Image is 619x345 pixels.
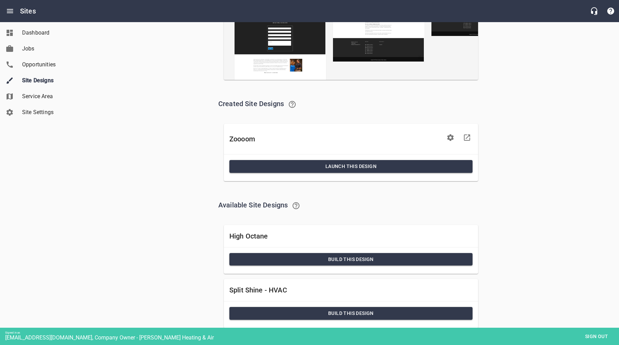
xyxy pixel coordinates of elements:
button: Build this Design [229,307,473,320]
span: Site Designs [22,76,75,85]
h6: Zoooom [229,133,442,144]
button: Launch This Design [229,160,473,173]
span: Opportunities [22,60,75,69]
h6: Split Shine - HVAC [229,285,473,296]
span: Build this Design [235,309,467,318]
button: Live Chat [586,3,602,19]
h6: Available Site Designs [218,197,484,214]
h6: Created Site Designs [218,96,484,113]
span: Service Area [22,92,75,101]
a: Learn about switching Site Designs [288,197,304,214]
span: Jobs [22,45,75,53]
div: [EMAIL_ADDRESS][DOMAIN_NAME], Company Owner - [PERSON_NAME] Heating & Air [5,334,619,341]
div: Signed in as [5,331,619,334]
button: Build this Design [229,253,473,266]
span: Dashboard [22,29,75,37]
h6: High Octane [229,231,473,242]
button: Support Portal [602,3,619,19]
a: Learn about switching Site Designs [284,96,301,113]
button: Sign out [579,330,614,343]
button: Edit Site Settings [442,129,459,146]
span: Launch This Design [235,162,467,171]
h6: Sites [20,6,36,17]
button: Open drawer [2,3,18,19]
span: Build this Design [235,255,467,264]
span: Site Settings [22,108,75,116]
span: Sign out [582,332,611,341]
